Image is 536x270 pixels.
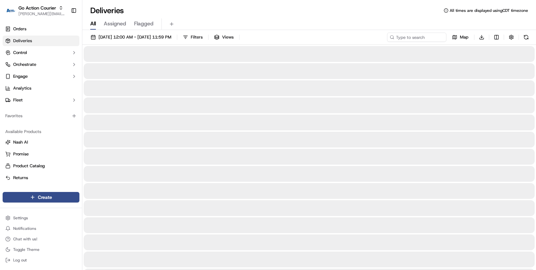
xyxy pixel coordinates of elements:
[460,34,468,40] span: Map
[3,111,79,121] div: Favorites
[13,62,36,67] span: Orchestrate
[3,3,68,18] button: Go Action CourierGo Action Courier[PERSON_NAME][EMAIL_ADDRESS][PERSON_NAME][DOMAIN_NAME]
[387,33,446,42] input: Type to search
[3,224,79,233] button: Notifications
[3,245,79,254] button: Toggle Theme
[13,139,28,145] span: Nash AI
[18,11,66,16] button: [PERSON_NAME][EMAIL_ADDRESS][PERSON_NAME][DOMAIN_NAME]
[13,151,29,157] span: Promise
[5,139,77,145] a: Nash AI
[13,226,36,231] span: Notifications
[90,20,96,28] span: All
[3,83,79,94] a: Analytics
[3,173,79,183] button: Returns
[5,9,16,12] img: Go Action Courier
[38,194,52,201] span: Create
[3,256,79,265] button: Log out
[3,137,79,148] button: Nash AI
[88,33,174,42] button: [DATE] 12:00 AM - [DATE] 11:59 PM
[90,5,124,16] h1: Deliveries
[13,38,32,44] span: Deliveries
[3,47,79,58] button: Control
[13,50,27,56] span: Control
[211,33,237,42] button: Views
[180,33,206,42] button: Filters
[449,33,471,42] button: Map
[13,257,27,263] span: Log out
[104,20,126,28] span: Assigned
[134,20,154,28] span: Flagged
[13,175,28,181] span: Returns
[191,34,203,40] span: Filters
[99,34,171,40] span: [DATE] 12:00 AM - [DATE] 11:59 PM
[13,163,45,169] span: Product Catalog
[522,33,531,42] button: Refresh
[3,59,79,70] button: Orchestrate
[3,161,79,171] button: Product Catalog
[13,26,26,32] span: Orders
[3,71,79,82] button: Engage
[3,192,79,202] button: Create
[3,149,79,159] button: Promise
[450,8,528,13] span: All times are displayed using CDT timezone
[3,95,79,105] button: Fleet
[3,36,79,46] a: Deliveries
[13,85,31,91] span: Analytics
[3,234,79,244] button: Chat with us!
[3,213,79,223] button: Settings
[5,151,77,157] a: Promise
[3,24,79,34] a: Orders
[18,5,56,11] button: Go Action Courier
[13,247,40,252] span: Toggle Theme
[3,126,79,137] div: Available Products
[222,34,234,40] span: Views
[13,73,28,79] span: Engage
[13,215,28,221] span: Settings
[13,97,23,103] span: Fleet
[5,163,77,169] a: Product Catalog
[5,175,77,181] a: Returns
[13,236,37,242] span: Chat with us!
